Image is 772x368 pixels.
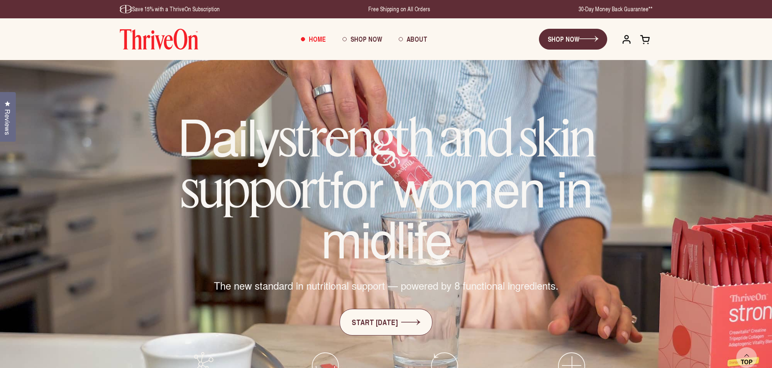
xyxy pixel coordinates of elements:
a: Shop Now [334,28,390,50]
a: Home [293,28,334,50]
em: strength and skin support [181,106,595,220]
span: The new standard in nutritional support — powered by 8 functional ingredients. [214,278,559,293]
span: Shop Now [350,34,382,44]
span: Home [309,34,326,44]
span: Top [741,358,752,366]
a: About [390,28,436,50]
span: About [407,34,427,44]
h1: Daily for women in midlife [137,111,636,261]
span: Reviews [2,109,13,135]
p: Free Shipping on All Orders [368,5,430,13]
a: START [DATE] [340,309,432,335]
a: SHOP NOW [539,29,607,50]
p: 30-Day Money Back Guarantee** [578,5,653,13]
p: Save 15% with a ThriveOn Subscription [120,5,220,13]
